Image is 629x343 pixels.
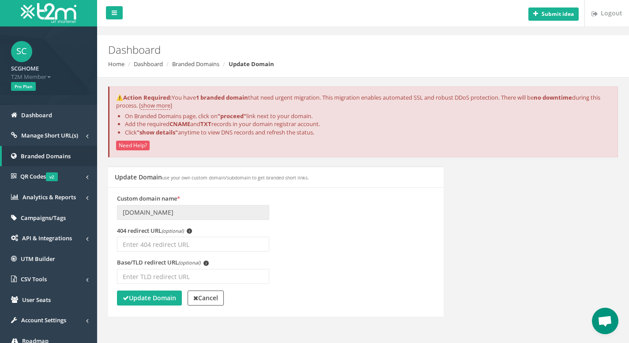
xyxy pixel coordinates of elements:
h2: Dashboard [108,44,531,56]
li: Add the required and records in your domain registrar account. [125,120,611,128]
button: Update Domain [117,291,182,306]
span: QR Codes [20,172,58,180]
strong: Update Domain [229,60,274,68]
span: Analytics & Reports [23,193,76,201]
span: i [203,261,209,266]
img: T2M [21,3,76,23]
em: (optional) [178,259,200,266]
span: Dashboard [21,111,52,119]
a: Home [108,60,124,68]
em: (optional) [162,227,184,234]
strong: "proceed" [218,112,246,120]
span: T2M Member [11,73,86,81]
span: User Seats [22,296,51,304]
span: SC [11,41,32,62]
label: 404 redirect URL [117,227,192,235]
strong: Cancel [193,294,218,302]
b: Submit idea [542,10,574,18]
button: Need Help? [116,141,150,150]
span: v2 [46,172,58,181]
span: Manage Short URL(s) [21,131,78,139]
a: Open chat [592,308,618,334]
strong: 1 branded domain [196,93,248,101]
a: Cancel [188,291,224,306]
span: UTM Builder [21,255,55,263]
strong: ⚠️Action Required: [116,93,172,101]
small: use your own custom domain/subdomain to get branded short links. [162,175,309,181]
strong: "show details" [137,128,178,136]
input: Enter 404 redirect URL [117,237,269,252]
button: Submit idea [528,7,579,21]
span: API & Integrations [22,234,72,242]
input: Enter domain name [117,205,269,220]
span: Campaigns/Tags [21,214,66,222]
li: Click anytime to view DNS records and refresh the status. [125,128,611,137]
strong: no downtime [534,93,572,101]
span: Account Settings [21,316,66,324]
a: show more [141,101,170,110]
strong: SCGHOME [11,64,39,72]
span: i [187,228,192,234]
a: Dashboard [134,60,163,68]
a: Branded Domains [172,60,219,68]
p: You have that need urgent migration. This migration enables automated SSL and robust DDoS protect... [116,93,611,110]
input: Enter TLD redirect URL [117,269,269,284]
strong: TXT [200,120,211,128]
span: Pro Plan [11,82,36,91]
label: Base/TLD redirect URL [117,258,209,267]
li: On Branded Domains page, click on link next to your domain. [125,112,611,120]
span: CSV Tools [21,275,47,283]
label: Custom domain name [117,194,180,203]
h5: Update Domain [115,174,309,180]
strong: Update Domain [123,294,176,302]
span: Branded Domains [21,152,71,160]
strong: CNAME [169,120,190,128]
a: SCGHOME T2M Member [11,62,86,81]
